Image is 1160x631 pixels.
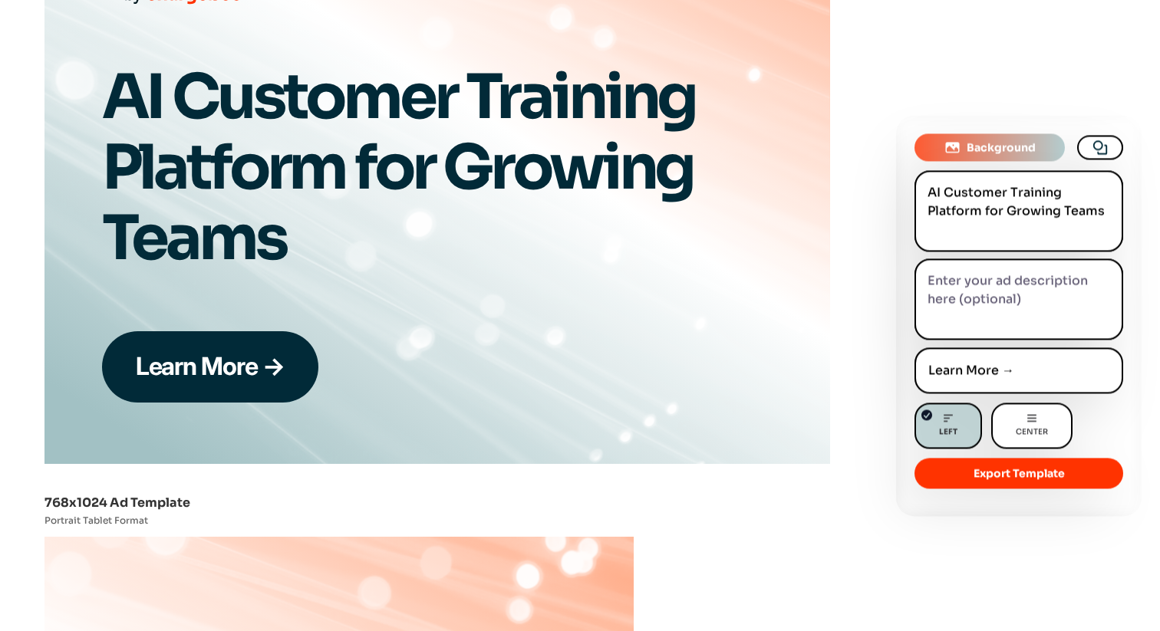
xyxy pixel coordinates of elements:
span: Learn More → [136,351,285,381]
div: AI Customer Training Platform for Growing Teams [102,62,773,274]
button: Export Template [914,458,1123,488]
h3: 768x1024 Ad Template [44,495,664,511]
textarea: AI Customer Training Platform for Growing Teams [914,170,1123,251]
p: Portrait Tablet Format [44,514,664,527]
input: Enter your CTA text here... [914,347,1123,393]
span: Background [967,140,1036,155]
button: Learn More → [102,331,318,403]
span: Center [1016,424,1048,439]
iframe: Chat Widget [1083,557,1160,631]
span: Left [939,424,957,439]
